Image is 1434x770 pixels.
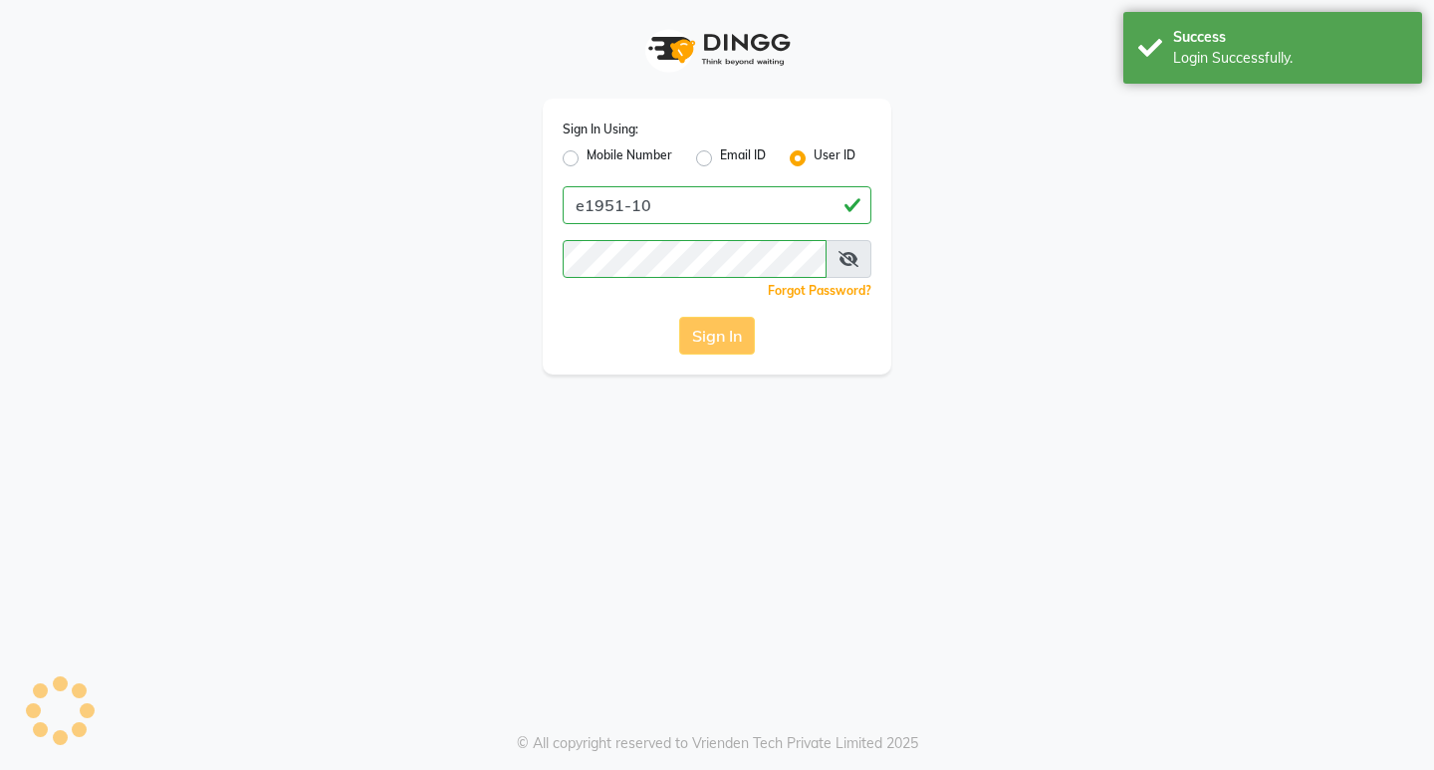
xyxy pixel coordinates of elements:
input: Username [563,186,871,224]
img: logo1.svg [637,20,797,79]
label: Sign In Using: [563,121,638,138]
label: Email ID [720,146,766,170]
label: User ID [814,146,855,170]
input: Username [563,240,827,278]
div: Login Successfully. [1173,48,1407,69]
a: Forgot Password? [768,283,871,298]
label: Mobile Number [587,146,672,170]
div: Success [1173,27,1407,48]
